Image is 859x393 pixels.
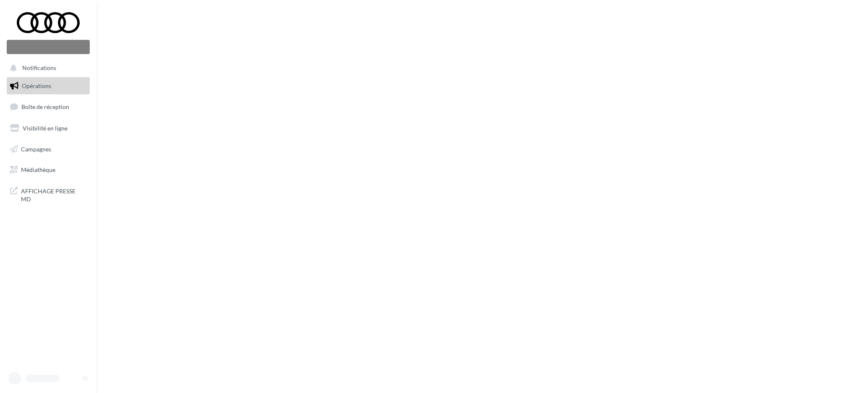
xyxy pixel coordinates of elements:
a: Visibilité en ligne [5,120,91,137]
span: Campagnes [21,145,51,152]
span: Boîte de réception [21,103,69,110]
span: Médiathèque [21,166,55,173]
span: AFFICHAGE PRESSE MD [21,185,86,203]
a: Campagnes [5,141,91,158]
div: Nouvelle campagne [7,40,90,54]
a: AFFICHAGE PRESSE MD [5,182,91,207]
span: Notifications [22,65,56,72]
a: Boîte de réception [5,98,91,116]
a: Médiathèque [5,161,91,179]
span: Visibilité en ligne [23,125,68,132]
a: Opérations [5,77,91,95]
span: Opérations [22,82,51,89]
